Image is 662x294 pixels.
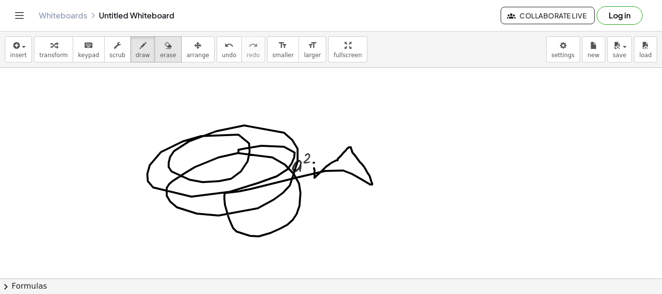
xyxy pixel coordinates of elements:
[187,52,209,59] span: arrange
[224,40,234,51] i: undo
[582,36,605,62] button: new
[607,36,632,62] button: save
[110,52,126,59] span: scrub
[104,36,131,62] button: scrub
[5,36,32,62] button: insert
[73,36,105,62] button: keyboardkeypad
[78,52,99,59] span: keypad
[587,52,599,59] span: new
[34,36,73,62] button: transform
[272,52,294,59] span: smaller
[546,36,580,62] button: settings
[249,40,258,51] i: redo
[155,36,181,62] button: erase
[241,36,265,62] button: redoredo
[501,7,595,24] button: Collaborate Live
[267,36,299,62] button: format_sizesmaller
[160,52,176,59] span: erase
[634,36,657,62] button: load
[84,40,93,51] i: keyboard
[613,52,626,59] span: save
[247,52,260,59] span: redo
[136,52,150,59] span: draw
[299,36,326,62] button: format_sizelarger
[217,36,242,62] button: undoundo
[308,40,317,51] i: format_size
[10,52,27,59] span: insert
[222,52,236,59] span: undo
[130,36,156,62] button: draw
[328,36,367,62] button: fullscreen
[597,6,643,25] button: Log in
[333,52,362,59] span: fullscreen
[278,40,287,51] i: format_size
[639,52,652,59] span: load
[181,36,215,62] button: arrange
[39,11,87,20] a: Whiteboards
[304,52,321,59] span: larger
[12,8,27,23] button: Toggle navigation
[509,11,586,20] span: Collaborate Live
[552,52,575,59] span: settings
[39,52,68,59] span: transform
